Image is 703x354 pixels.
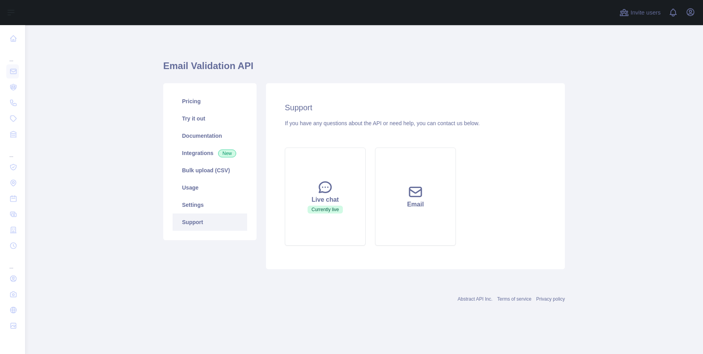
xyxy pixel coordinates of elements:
[173,179,247,196] a: Usage
[6,143,19,159] div: ...
[173,213,247,231] a: Support
[6,47,19,63] div: ...
[285,148,366,246] button: Live chatCurrently live
[173,196,247,213] a: Settings
[285,119,546,127] div: If you have any questions about the API or need help, you can contact us below.
[173,127,247,144] a: Documentation
[630,8,661,17] span: Invite users
[173,93,247,110] a: Pricing
[218,150,236,157] span: New
[536,296,565,302] a: Privacy policy
[173,144,247,162] a: Integrations New
[497,296,531,302] a: Terms of service
[618,6,662,19] button: Invite users
[173,110,247,127] a: Try it out
[308,206,343,213] span: Currently live
[385,200,446,209] div: Email
[285,102,546,113] h2: Support
[6,254,19,270] div: ...
[163,60,565,78] h1: Email Validation API
[458,296,493,302] a: Abstract API Inc.
[375,148,456,246] button: Email
[295,195,356,204] div: Live chat
[173,162,247,179] a: Bulk upload (CSV)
